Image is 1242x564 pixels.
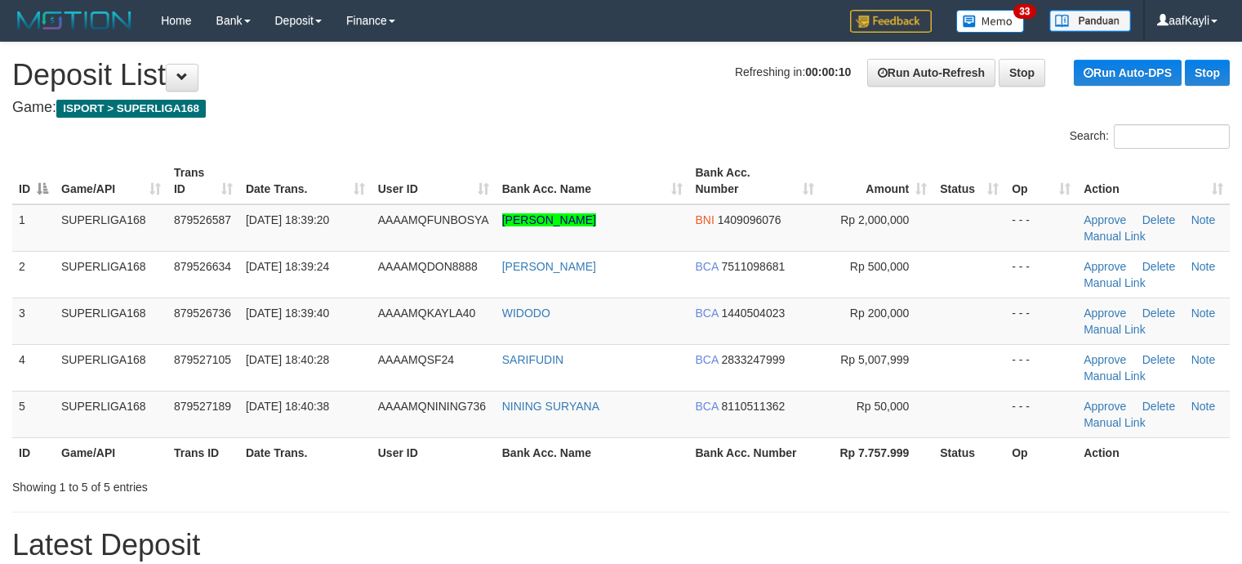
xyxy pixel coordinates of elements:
[12,391,55,437] td: 5
[1084,276,1146,289] a: Manual Link
[999,59,1045,87] a: Stop
[246,213,329,226] span: [DATE] 18:39:20
[850,307,909,320] span: Rp 200,000
[840,353,909,366] span: Rp 5,007,999
[1084,307,1126,320] a: Approve
[721,400,785,413] span: Copy 8110511362 to clipboard
[1070,124,1230,149] label: Search:
[174,213,231,226] span: 879526587
[502,400,599,413] a: NINING SURYANA
[696,260,719,273] span: BCA
[12,100,1230,116] h4: Game:
[1191,307,1216,320] a: Note
[55,391,167,437] td: SUPERLIGA168
[1084,260,1126,273] a: Approve
[246,400,329,413] span: [DATE] 18:40:38
[1114,124,1230,149] input: Search:
[246,260,329,273] span: [DATE] 18:39:24
[12,158,55,204] th: ID: activate to sort column descending
[1005,391,1077,437] td: - - -
[12,251,55,298] td: 2
[12,437,55,468] th: ID
[1077,437,1230,468] th: Action
[55,344,167,391] td: SUPERLIGA168
[12,8,136,33] img: MOTION_logo.png
[1049,10,1131,32] img: panduan.png
[1142,307,1175,320] a: Delete
[1005,158,1077,204] th: Op: activate to sort column ascending
[735,65,851,78] span: Refreshing in:
[239,158,372,204] th: Date Trans.: activate to sort column ascending
[1084,353,1126,366] a: Approve
[721,260,785,273] span: Copy 7511098681 to clipboard
[1084,213,1126,226] a: Approve
[840,213,909,226] span: Rp 2,000,000
[55,251,167,298] td: SUPERLIGA168
[246,353,329,366] span: [DATE] 18:40:28
[696,213,714,226] span: BNI
[496,437,689,468] th: Bank Acc. Name
[696,400,719,413] span: BCA
[721,307,785,320] span: Copy 1440504023 to clipboard
[821,158,933,204] th: Amount: activate to sort column ascending
[174,353,231,366] span: 879527105
[721,353,785,366] span: Copy 2833247999 to clipboard
[857,400,910,413] span: Rp 50,000
[1142,400,1175,413] a: Delete
[1013,4,1035,19] span: 33
[502,307,550,320] a: WIDODO
[821,437,933,468] th: Rp 7.757.999
[1084,400,1126,413] a: Approve
[496,158,689,204] th: Bank Acc. Name: activate to sort column ascending
[1005,251,1077,298] td: - - -
[372,158,496,204] th: User ID: activate to sort column ascending
[378,307,476,320] span: AAAAMQKAYLA40
[956,10,1025,33] img: Button%20Memo.svg
[933,437,1005,468] th: Status
[1142,353,1175,366] a: Delete
[805,65,851,78] strong: 00:00:10
[12,204,55,252] td: 1
[1005,344,1077,391] td: - - -
[502,260,596,273] a: [PERSON_NAME]
[378,400,486,413] span: AAAAMQNINING736
[1191,353,1216,366] a: Note
[12,298,55,344] td: 3
[1191,213,1216,226] a: Note
[174,260,231,273] span: 879526634
[1142,213,1175,226] a: Delete
[246,307,329,320] span: [DATE] 18:39:40
[689,437,821,468] th: Bank Acc. Number
[174,307,231,320] span: 879526736
[850,260,909,273] span: Rp 500,000
[55,204,167,252] td: SUPERLIGA168
[696,307,719,320] span: BCA
[689,158,821,204] th: Bank Acc. Number: activate to sort column ascending
[1074,60,1182,86] a: Run Auto-DPS
[718,213,781,226] span: Copy 1409096076 to clipboard
[1142,260,1175,273] a: Delete
[12,472,505,495] div: Showing 1 to 5 of 5 entries
[1084,230,1146,243] a: Manual Link
[1084,369,1146,383] a: Manual Link
[1185,60,1230,86] a: Stop
[1005,298,1077,344] td: - - -
[167,158,239,204] th: Trans ID: activate to sort column ascending
[1191,260,1216,273] a: Note
[174,400,231,413] span: 879527189
[850,10,932,33] img: Feedback.jpg
[1084,323,1146,336] a: Manual Link
[1077,158,1230,204] th: Action: activate to sort column ascending
[12,344,55,391] td: 4
[502,213,596,226] a: [PERSON_NAME]
[378,353,454,366] span: AAAAMQSF24
[239,437,372,468] th: Date Trans.
[12,529,1230,562] h1: Latest Deposit
[1005,437,1077,468] th: Op
[933,158,1005,204] th: Status: activate to sort column ascending
[696,353,719,366] span: BCA
[12,59,1230,92] h1: Deposit List
[55,437,167,468] th: Game/API
[1084,416,1146,429] a: Manual Link
[55,158,167,204] th: Game/API: activate to sort column ascending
